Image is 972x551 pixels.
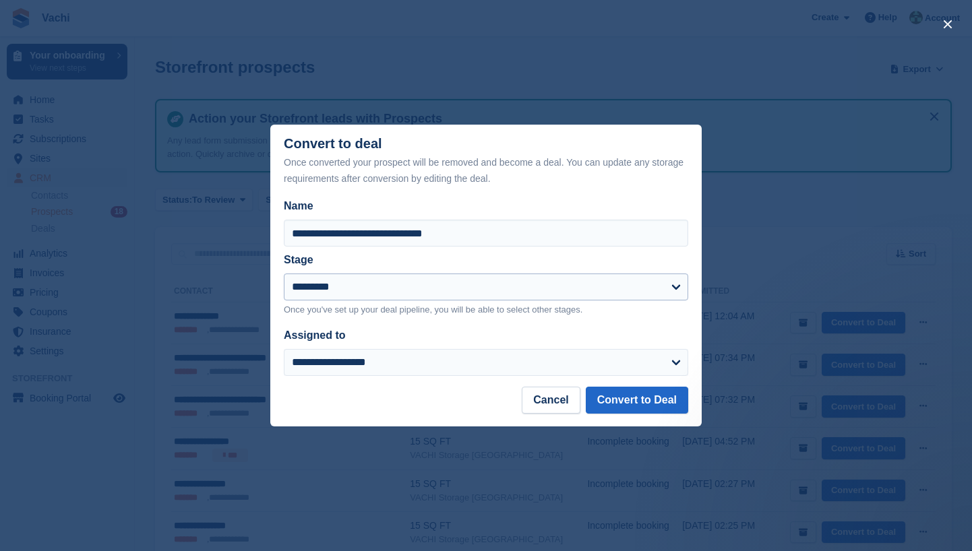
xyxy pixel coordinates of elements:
[522,387,580,414] button: Cancel
[284,154,688,187] div: Once converted your prospect will be removed and become a deal. You can update any storage requir...
[284,254,313,265] label: Stage
[586,387,688,414] button: Convert to Deal
[937,13,959,35] button: close
[284,136,688,187] div: Convert to deal
[284,198,688,214] label: Name
[284,329,346,341] label: Assigned to
[284,303,688,317] p: Once you've set up your deal pipeline, you will be able to select other stages.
